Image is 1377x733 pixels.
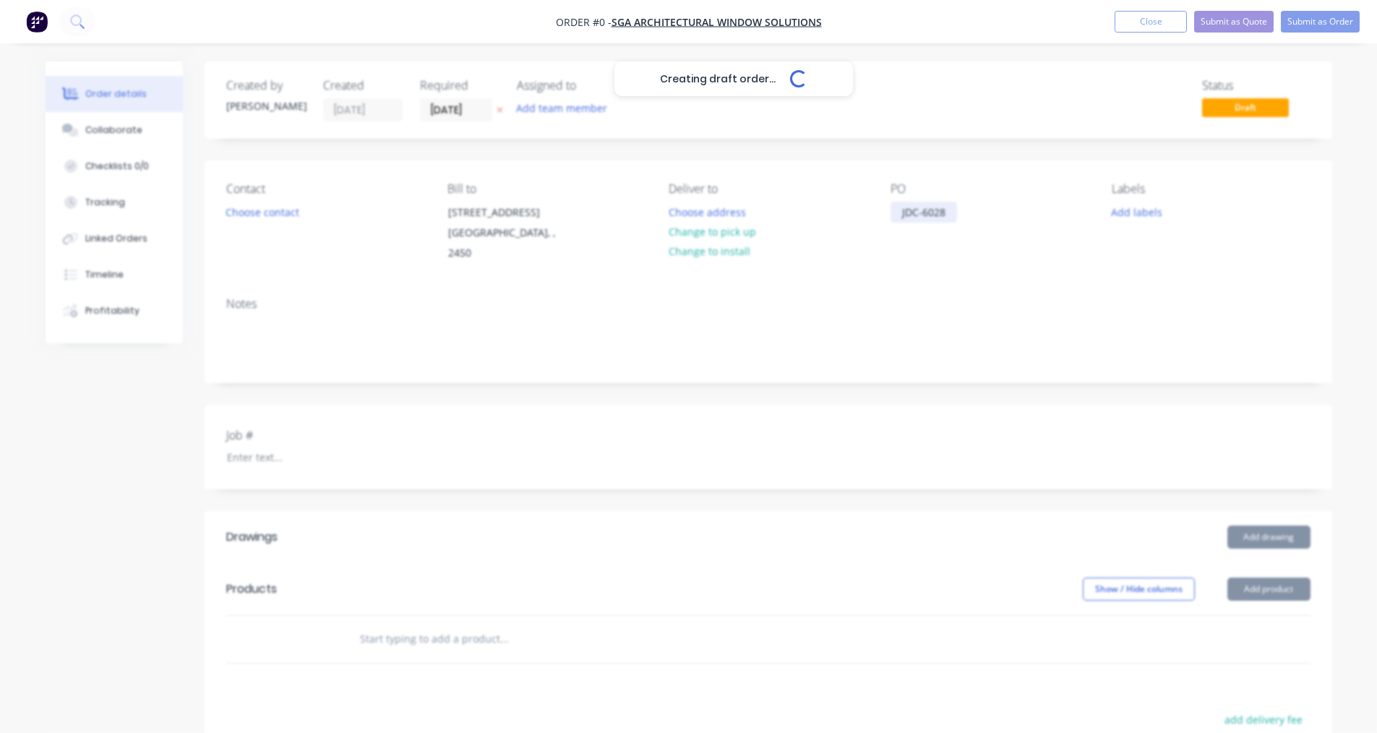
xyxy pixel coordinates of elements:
[26,11,48,33] img: Factory
[614,61,853,96] div: Creating draft order...
[612,15,822,29] a: SGA Architectural Window Solutions
[1194,11,1274,33] button: Submit as Quote
[1281,11,1360,33] button: Submit as Order
[556,15,612,29] span: Order #0 -
[1115,11,1187,33] button: Close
